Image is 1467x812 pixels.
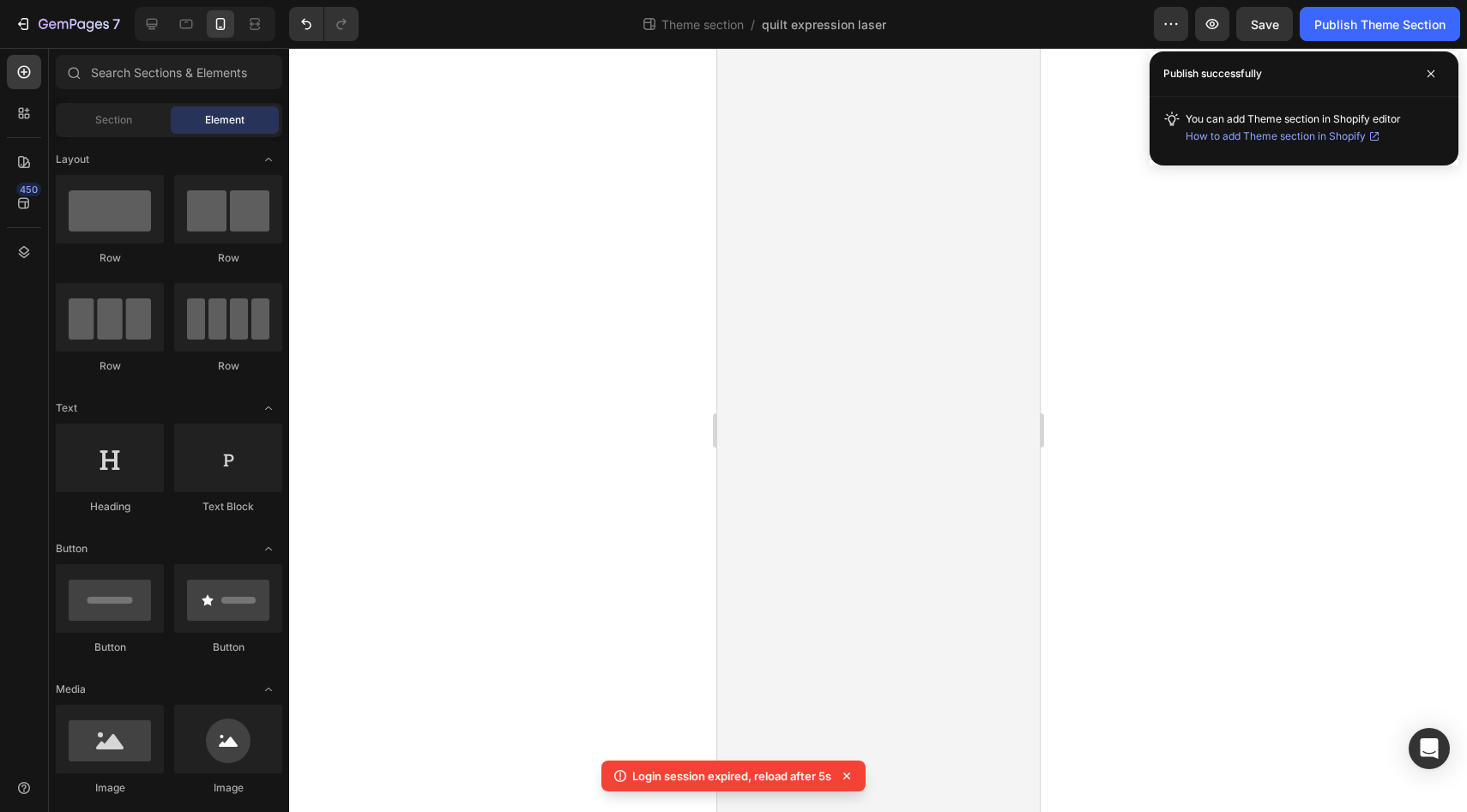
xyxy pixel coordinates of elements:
button: Save [1236,7,1293,41]
p: Publish successfully [1163,65,1262,82]
span: / [751,15,755,33]
div: Button [56,640,164,655]
div: Undo/Redo [289,7,359,41]
div: Button [174,640,282,655]
span: Toggle open [255,146,282,173]
span: Button [56,541,88,556]
input: Search Sections & Elements [56,55,282,89]
div: Publish Theme Section [1314,15,1446,33]
p: 7 [112,14,120,34]
p: Login session expired, reload after 5s [632,767,831,785]
span: You can add Theme section in Shopify editor [1186,112,1401,145]
span: Text [56,400,77,416]
div: Open Intercom Messenger [1409,728,1450,769]
div: Image [174,780,282,796]
span: Media [56,682,86,697]
button: 7 [7,7,128,41]
div: Row [174,250,282,266]
span: Theme section [658,15,747,33]
span: Save [1251,17,1279,32]
div: Row [174,358,282,374]
span: Layout [56,152,89,167]
div: Heading [56,499,164,514]
div: 450 [16,183,41,196]
span: Element [205,112,244,128]
div: Row [56,358,164,374]
button: Publish Theme Section [1300,7,1460,41]
div: Text Block [174,499,282,514]
span: Toggle open [255,535,282,562]
span: Section [95,112,132,128]
div: Image [56,780,164,796]
iframe: Design area [717,48,1040,812]
span: quilt expression laser [762,15,886,33]
span: Toggle open [255,676,282,703]
div: Row [56,250,164,266]
span: How to add Theme section in Shopify [1186,128,1366,145]
span: Toggle open [255,394,282,422]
